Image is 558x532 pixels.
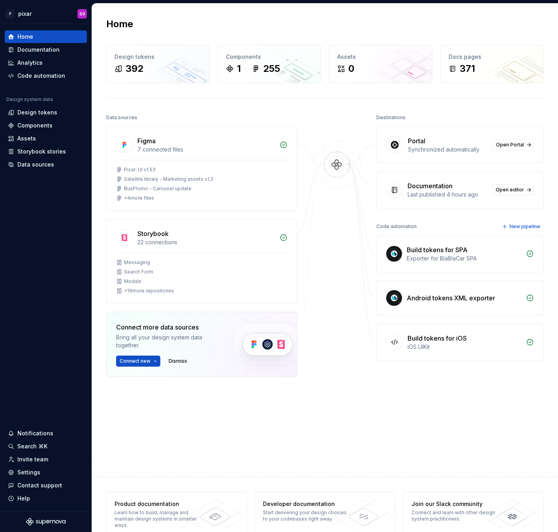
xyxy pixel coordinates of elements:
[329,45,432,83] a: Assets0
[169,358,187,364] span: Dismiss
[5,479,87,492] button: Contact support
[126,62,143,75] div: 392
[115,510,204,528] div: Learn how to build, manage and maintain design systems in smarter ways.
[449,53,535,61] div: Docs pages
[376,112,406,123] div: Destinations
[17,468,40,476] div: Settings
[17,135,36,142] div: Assets
[17,59,43,67] div: Analytics
[263,500,352,508] div: Developer documentation
[5,492,87,505] button: Help
[460,62,475,75] div: 371
[337,53,424,61] div: Assets
[116,322,219,332] div: Connect more data sources
[120,358,150,364] span: Connect new
[500,221,544,232] button: New pipeline
[5,30,87,43] a: Home
[116,333,219,349] div: Bring all your design system data together.
[116,356,160,367] button: Connect new
[496,187,524,193] span: Open editor
[440,45,544,83] a: Docs pages371
[17,495,30,502] div: Help
[124,269,153,275] div: Search Form
[165,356,191,367] button: Dismiss
[17,122,53,129] div: Components
[2,5,90,22] button: PpixarSO
[263,62,280,75] div: 255
[408,181,453,191] div: Documentation
[218,45,321,83] a: Components1255
[26,518,66,526] svg: Supernova Logo
[124,167,156,173] div: Pixar: UI v1.53
[17,481,62,489] div: Contact support
[411,500,501,508] div: Join our Slack community
[17,33,33,41] div: Home
[124,259,150,266] div: Messaging
[407,255,521,262] div: Exporter for BlaBlaCar SPA
[17,148,66,155] div: Storybook stories
[137,229,169,238] div: Storybook
[408,333,467,343] div: Build tokens for iOS
[106,112,137,123] div: Data sources
[408,136,425,146] div: Portal
[5,56,87,69] a: Analytics
[124,176,213,182] div: Satellite library - Marketing assets v1.2
[17,46,60,54] div: Documentation
[17,72,65,80] div: Code automation
[407,293,495,303] div: Android tokens XML exporter
[408,343,521,351] div: iOS UIKit
[263,510,352,522] div: Start delivering your design choices to your codebases right away.
[5,466,87,479] a: Settings
[124,185,192,192] div: BusPromo - Carousel update
[5,132,87,145] a: Assets
[5,427,87,440] button: Notifications
[124,195,154,201] div: + 4 more files
[115,53,201,61] div: Design tokens
[5,453,87,466] a: Invite team
[124,288,174,294] div: + 19 more repositories
[5,69,87,82] a: Code automation
[17,161,54,169] div: Data sources
[79,11,85,17] div: SO
[106,126,297,211] a: Figma7 connected filesPixar: UI v1.53Satellite library - Marketing assets v1.2BusPromo - Carousel...
[5,119,87,132] a: Components
[5,43,87,56] a: Documentation
[407,245,468,255] div: Build tokens for SPA
[17,109,57,116] div: Design tokens
[17,442,47,450] div: Search ⌘K
[408,191,487,199] div: Last published 4 hours ago
[18,10,32,18] div: pixar
[6,9,15,19] div: P
[137,136,156,146] div: Figma
[6,96,53,103] div: Design system data
[106,219,297,304] a: Storybook22 connectionsMessagingSearch FormModals+19more repositories
[5,158,87,171] a: Data sources
[492,184,534,195] a: Open editor
[5,145,87,158] a: Storybook stories
[17,455,48,463] div: Invite team
[348,62,354,75] div: 0
[106,45,210,83] a: Design tokens392
[106,18,133,30] h2: Home
[226,53,313,61] div: Components
[411,510,501,522] div: Connect and learn with other design system practitioners.
[115,500,204,508] div: Product documentation
[137,146,275,154] div: 7 connected files
[376,221,417,232] div: Code automation
[5,440,87,453] button: Search ⌘K
[5,106,87,119] a: Design tokens
[496,142,524,148] span: Open Portal
[509,223,540,230] span: New pipeline
[492,139,534,150] a: Open Portal
[237,62,241,75] div: 1
[137,238,275,246] div: 22 connections
[17,429,53,437] div: Notifications
[408,146,488,154] div: Synchronized automatically
[124,278,141,285] div: Modals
